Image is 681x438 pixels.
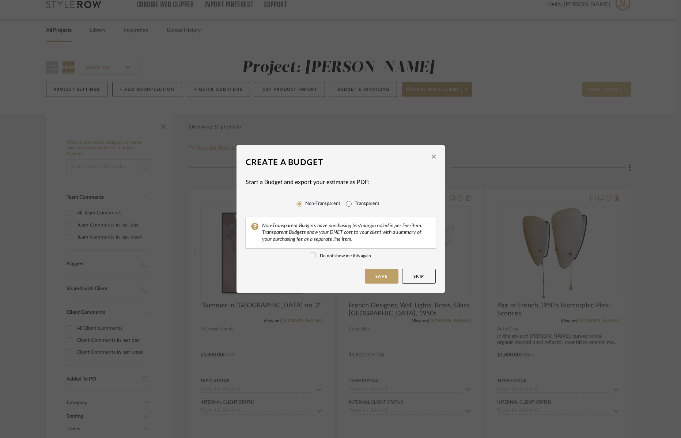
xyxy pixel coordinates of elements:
[355,200,379,207] label: Transparent
[262,222,430,242] div: Non-Transparent Budgets have purchasing fee/margin rolled in per line-item. Transparent Budgets s...
[310,252,371,259] label: Do not show me this again
[246,178,436,187] p: Start a Budget and export your estimate as PDF:
[402,269,436,284] button: Skip
[246,154,436,171] div: Create a Budget
[305,200,340,207] label: Non-Transparent
[365,269,398,284] button: Save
